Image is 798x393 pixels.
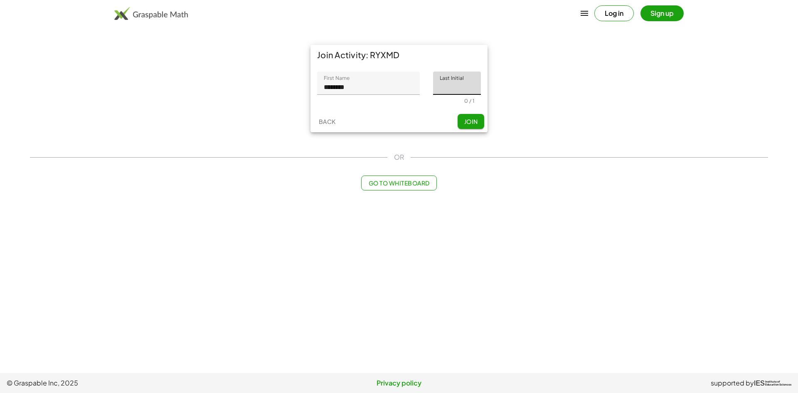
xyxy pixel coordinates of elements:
[640,5,684,21] button: Sign up
[754,379,765,387] span: IES
[368,179,429,187] span: Go to Whiteboard
[458,114,484,129] button: Join
[594,5,634,21] button: Log in
[318,118,335,125] span: Back
[7,378,268,388] span: © Graspable Inc, 2025
[464,118,478,125] span: Join
[765,381,791,386] span: Institute of Education Sciences
[711,378,754,388] span: supported by
[464,98,474,104] div: 0 / 1
[361,175,436,190] button: Go to Whiteboard
[314,114,340,129] button: Back
[310,45,488,65] div: Join Activity: RYXMD
[394,152,404,162] span: OR
[754,378,791,388] a: IESInstitute ofEducation Sciences
[268,378,530,388] a: Privacy policy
